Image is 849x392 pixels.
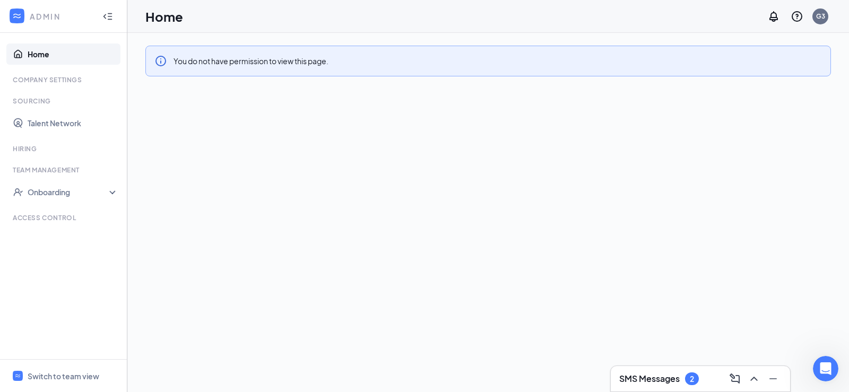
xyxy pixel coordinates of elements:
div: 2 [690,374,694,384]
svg: WorkstreamLogo [14,372,21,379]
svg: Notifications [767,10,780,23]
button: ComposeMessage [726,370,743,387]
svg: QuestionInfo [791,10,803,23]
svg: Info [154,55,167,67]
a: Talent Network [28,112,118,134]
h1: Home [145,7,183,25]
div: Sourcing [13,97,116,106]
div: G3 [816,12,825,21]
iframe: Intercom live chat [813,356,838,381]
div: Team Management [13,165,116,175]
div: Switch to team view [28,371,99,381]
div: Company Settings [13,75,116,84]
div: Onboarding [28,187,109,197]
button: ChevronUp [746,370,763,387]
div: You do not have permission to view this page. [174,55,328,66]
svg: Minimize [767,372,779,385]
div: Access control [13,213,116,222]
svg: ComposeMessage [729,372,741,385]
svg: ChevronUp [748,372,760,385]
svg: UserCheck [13,187,23,197]
h3: SMS Messages [619,373,680,385]
div: Hiring [13,144,116,153]
svg: Collapse [102,11,113,22]
a: Home [28,43,118,65]
button: Minimize [765,370,782,387]
svg: WorkstreamLogo [12,11,22,21]
div: ADMIN [30,11,93,22]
